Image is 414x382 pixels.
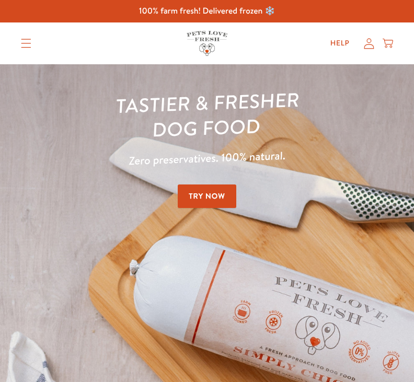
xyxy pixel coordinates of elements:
[322,33,358,54] a: Help
[19,84,395,147] h1: Tastier & fresher dog food
[20,143,394,175] p: Zero preservatives. 100% natural.
[187,31,227,55] img: Pets Love Fresh
[13,30,40,56] summary: Translation missing: en.sections.header.menu
[178,184,236,208] a: Try Now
